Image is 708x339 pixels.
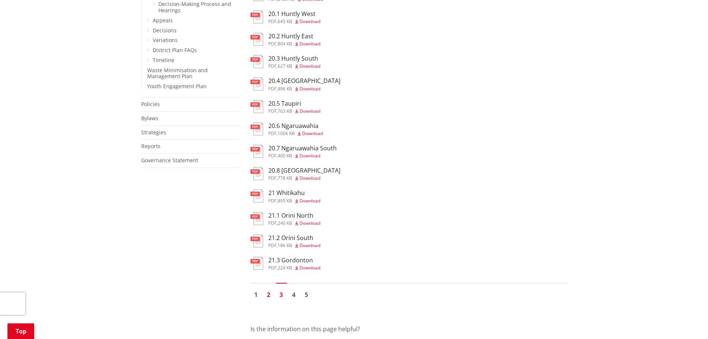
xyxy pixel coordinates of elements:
[268,220,277,226] span: pdf
[141,115,158,122] a: Bylaws
[268,10,320,17] h3: 20.1 Huntly West
[278,175,292,181] span: 778 KB
[268,175,277,181] span: pdf
[268,108,277,114] span: pdf
[153,57,174,64] a: Timeline
[153,47,197,54] a: District Plan FAQs
[141,157,198,164] a: Governance Statement
[268,64,320,68] div: ,
[278,63,292,69] span: 627 KB
[250,55,263,68] img: document-pdf.svg
[300,63,320,69] span: Download
[268,145,337,152] h3: 20.7 Ngaruawahia South
[300,220,320,226] span: Download
[250,145,337,158] a: 20.7 Ngaruawahia South pdf,400 KB Download
[153,36,178,44] a: Variations
[250,212,263,225] img: document-pdf.svg
[268,130,277,137] span: pdf
[250,234,320,248] a: 21.2 Orini South pdf,186 KB Download
[268,55,320,62] h3: 20.3 Huntly South
[250,100,263,113] img: document-pdf.svg
[268,19,320,24] div: ,
[250,122,323,136] a: 20.6 Ngaruawahia pdf,1006 KB Download
[147,83,207,90] a: Youth Engagement Plan
[153,17,173,24] a: Appeals
[278,41,292,47] span: 804 KB
[268,86,277,92] span: pdf
[278,130,295,137] span: 1006 KB
[300,242,320,249] span: Download
[250,189,320,203] a: 21 Whitikahu pdf,895 KB Download
[268,189,320,196] h3: 21 Whitikahu
[268,109,320,113] div: ,
[268,87,340,91] div: ,
[268,266,320,270] div: ,
[674,308,701,335] iframe: Messenger Launcher
[278,108,292,114] span: 763 KB
[268,242,277,249] span: pdf
[300,265,320,271] span: Download
[300,175,320,181] span: Download
[268,167,340,174] h3: 20.8 [GEOGRAPHIC_DATA]
[278,198,292,204] span: 895 KB
[7,323,34,339] a: Top
[300,18,320,25] span: Download
[268,243,320,248] div: ,
[278,242,292,249] span: 186 KB
[250,33,320,46] a: 20.2 Huntly East pdf,804 KB Download
[153,27,177,34] a: Decisions
[278,265,292,271] span: 224 KB
[300,108,320,114] span: Download
[300,153,320,159] span: Download
[250,167,263,180] img: document-pdf.svg
[250,122,263,135] img: document-pdf.svg
[158,0,231,14] a: Decision-Making Process and Hearings
[263,289,274,300] a: Go to page 2
[250,189,263,202] img: document-pdf.svg
[268,100,320,107] h3: 20.5 Taupiri
[250,77,340,91] a: 20.4 [GEOGRAPHIC_DATA] pdf,496 KB Download
[250,77,263,90] img: document-pdf.svg
[268,63,277,69] span: pdf
[302,130,323,137] span: Download
[268,176,340,180] div: ,
[300,41,320,47] span: Download
[250,324,567,333] p: Is the information on this page helpful?
[141,143,161,150] a: Reports
[268,154,337,158] div: ,
[268,234,320,242] h3: 21.2 Orini South
[141,100,160,108] a: Policies
[250,283,567,302] nav: Pagination
[300,198,320,204] span: Download
[278,220,292,226] span: 240 KB
[278,18,292,25] span: 645 KB
[268,41,277,47] span: pdf
[250,10,263,23] img: document-pdf.svg
[268,257,320,264] h3: 21.3 Gordonton
[268,33,320,40] h3: 20.2 Huntly East
[250,10,320,24] a: 20.1 Huntly West pdf,645 KB Download
[250,33,263,46] img: document-pdf.svg
[268,212,320,219] h3: 21.1 Orini North
[278,86,292,92] span: 496 KB
[147,67,208,80] a: Waste Minimisation and Management Plan
[268,265,277,271] span: pdf
[250,289,262,300] a: Go to page 1
[301,289,312,300] a: Go to page 5
[276,289,287,300] a: Page 3
[300,86,320,92] span: Download
[250,257,320,270] a: 21.3 Gordonton pdf,224 KB Download
[268,221,320,226] div: ,
[250,145,263,158] img: document-pdf.svg
[268,153,277,159] span: pdf
[268,199,320,203] div: ,
[268,42,320,46] div: ,
[250,212,320,226] a: 21.1 Orini North pdf,240 KB Download
[250,55,320,68] a: 20.3 Huntly South pdf,627 KB Download
[268,198,277,204] span: pdf
[250,100,320,113] a: 20.5 Taupiri pdf,763 KB Download
[268,18,277,25] span: pdf
[268,122,323,129] h3: 20.6 Ngaruawahia
[250,234,263,247] img: document-pdf.svg
[250,257,263,270] img: document-pdf.svg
